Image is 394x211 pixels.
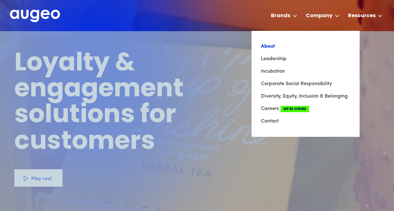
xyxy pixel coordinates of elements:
[261,53,350,65] a: Leadership
[10,10,60,22] img: Augeo's full logo in white.
[281,106,309,112] span: We're Hiring
[261,103,350,115] a: CareersWe're Hiring
[261,65,350,78] a: Incubation
[252,31,360,137] nav: Company
[271,12,290,20] div: Brands
[306,12,332,20] div: Company
[261,40,350,53] a: About
[261,78,350,90] a: Corporate Social Responsibility
[348,12,376,20] div: Resources
[10,10,60,23] a: home
[261,115,350,127] a: Contact
[261,90,350,103] a: Diversity, Equity, Inclusion & Belonging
